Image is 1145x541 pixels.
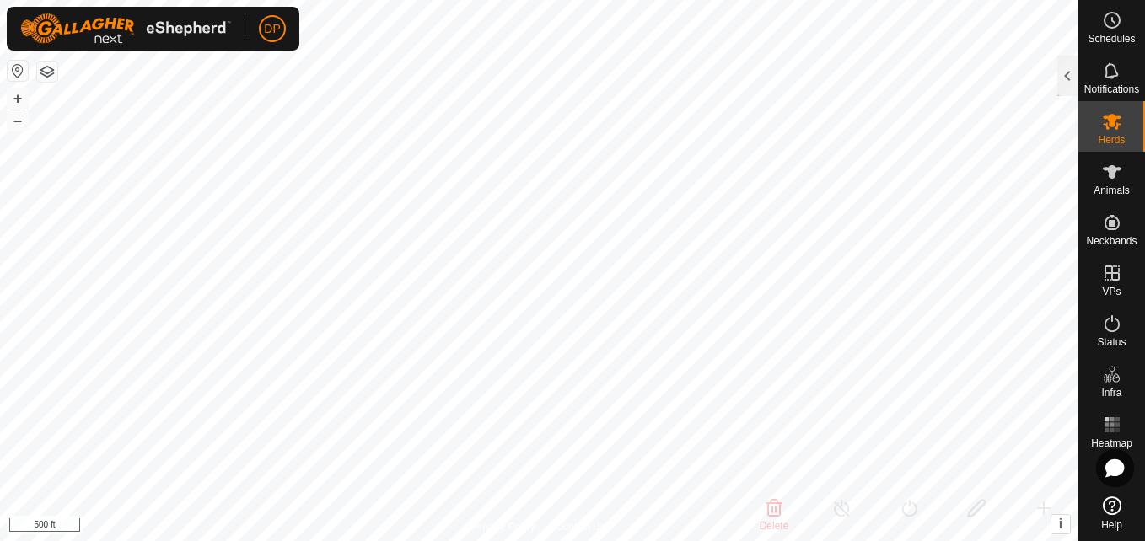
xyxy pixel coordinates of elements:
button: Map Layers [37,62,57,82]
button: Reset Map [8,61,28,81]
img: Gallagher Logo [20,13,231,44]
a: Contact Us [556,519,605,534]
span: DP [264,20,280,38]
button: – [8,110,28,131]
span: Status [1097,337,1126,347]
a: Help [1078,490,1145,537]
span: Heatmap [1091,438,1132,448]
span: i [1059,517,1062,531]
span: Help [1101,520,1122,530]
span: Animals [1094,185,1130,196]
span: Notifications [1084,84,1139,94]
span: VPs [1102,287,1121,297]
span: Herds [1098,135,1125,145]
span: Schedules [1088,34,1135,44]
button: i [1051,515,1070,533]
button: + [8,88,28,109]
span: Infra [1101,388,1121,398]
span: Neckbands [1086,236,1137,246]
a: Privacy Policy [472,519,535,534]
